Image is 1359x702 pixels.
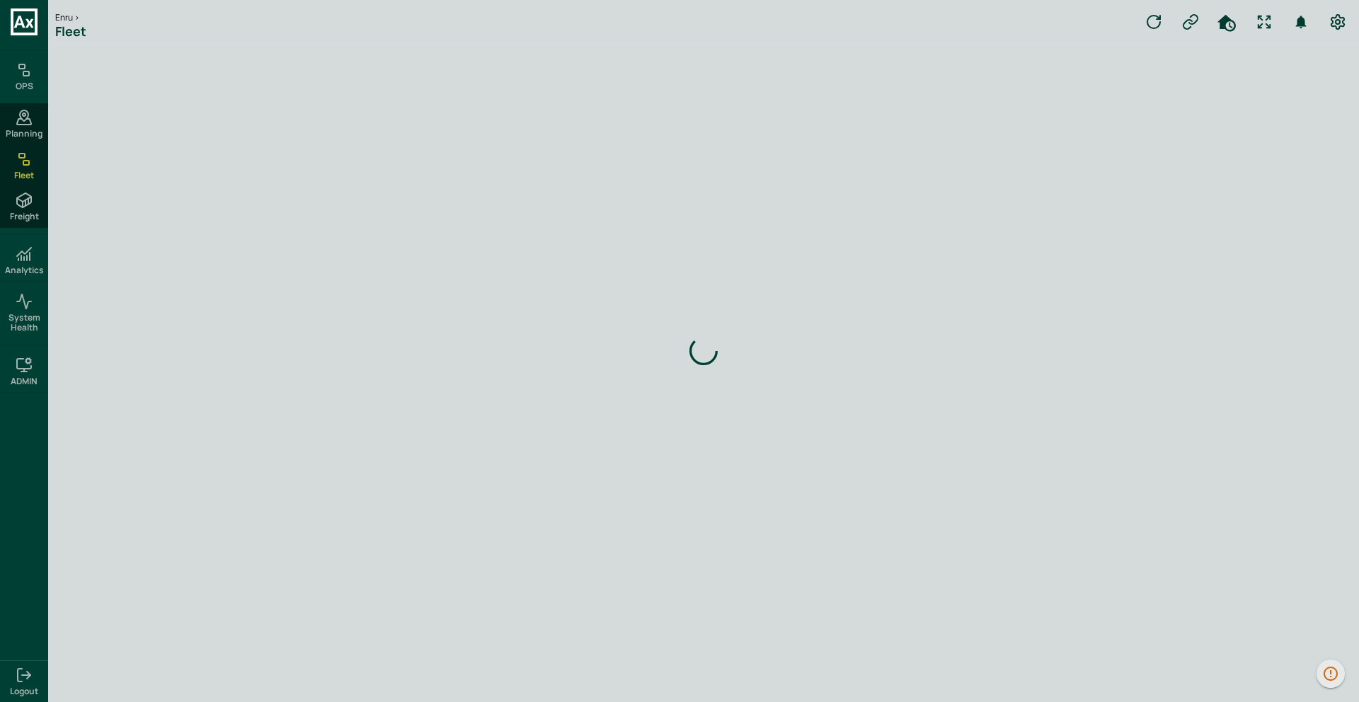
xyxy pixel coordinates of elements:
span: Planning [6,129,42,139]
span: Fleet [14,171,34,180]
h6: OPS [16,81,33,91]
span: System Health [3,313,45,333]
span: Logout [10,686,38,696]
h6: Analytics [5,265,44,275]
h6: ADMIN [11,376,38,386]
span: Freight [10,212,39,221]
